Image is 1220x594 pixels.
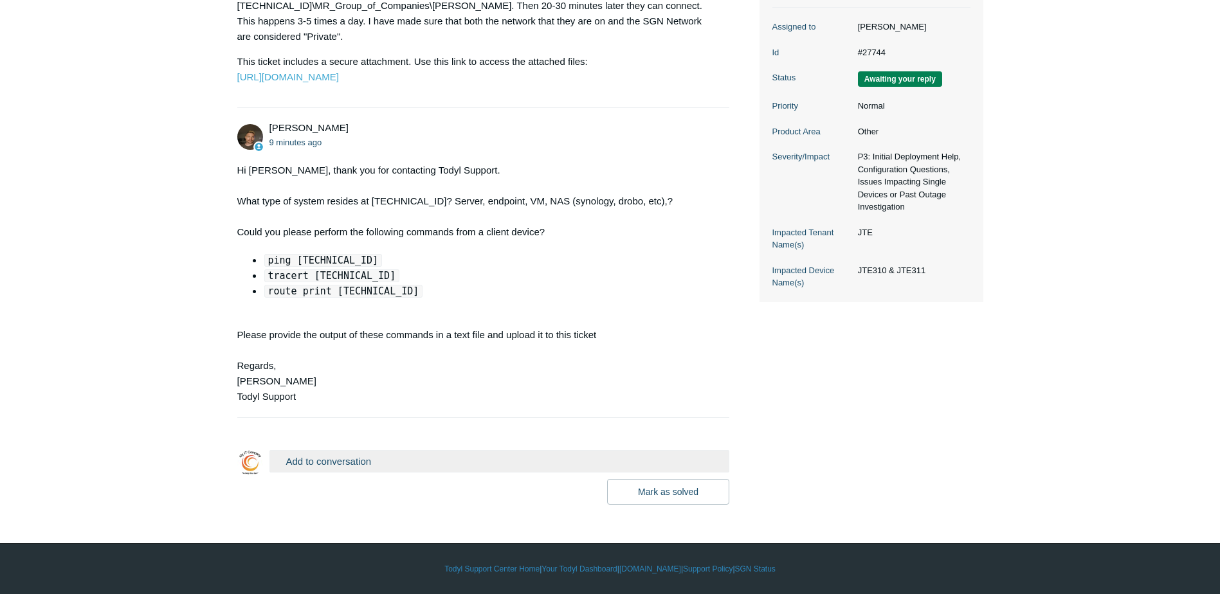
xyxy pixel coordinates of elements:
[772,21,851,33] dt: Assigned to
[772,71,851,84] dt: Status
[735,563,776,575] a: SGN Status
[851,125,970,138] dd: Other
[444,563,540,575] a: Todyl Support Center Home
[772,264,851,289] dt: Impacted Device Name(s)
[851,150,970,213] dd: P3: Initial Deployment Help, Configuration Questions, Issues Impacting Single Devices or Past Out...
[542,563,617,575] a: Your Todyl Dashboard
[607,479,729,505] button: Mark as solved
[851,46,970,59] dd: #27744
[237,71,339,82] a: [URL][DOMAIN_NAME]
[772,46,851,59] dt: Id
[237,563,983,575] div: | | | |
[269,122,349,133] span: Andy Paull
[772,226,851,251] dt: Impacted Tenant Name(s)
[269,138,322,147] time: 08/28/2025, 13:10
[269,450,730,473] button: Add to conversation
[237,163,717,404] div: Hi [PERSON_NAME], thank you for contacting Todyl Support. What type of system resides at [TECHNIC...
[237,54,717,85] p: This ticket includes a secure attachment. Use this link to access the attached files:
[264,285,423,298] code: route print [TECHNICAL_ID]
[264,269,400,282] code: tracert [TECHNICAL_ID]
[851,226,970,239] dd: JTE
[264,254,383,267] code: ping [TECHNICAL_ID]
[772,150,851,163] dt: Severity/Impact
[683,563,733,575] a: Support Policy
[858,71,942,87] span: We are waiting for you to respond
[772,100,851,113] dt: Priority
[619,563,681,575] a: [DOMAIN_NAME]
[851,264,970,277] dd: JTE310 & JTE311
[851,21,970,33] dd: [PERSON_NAME]
[851,100,970,113] dd: Normal
[772,125,851,138] dt: Product Area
